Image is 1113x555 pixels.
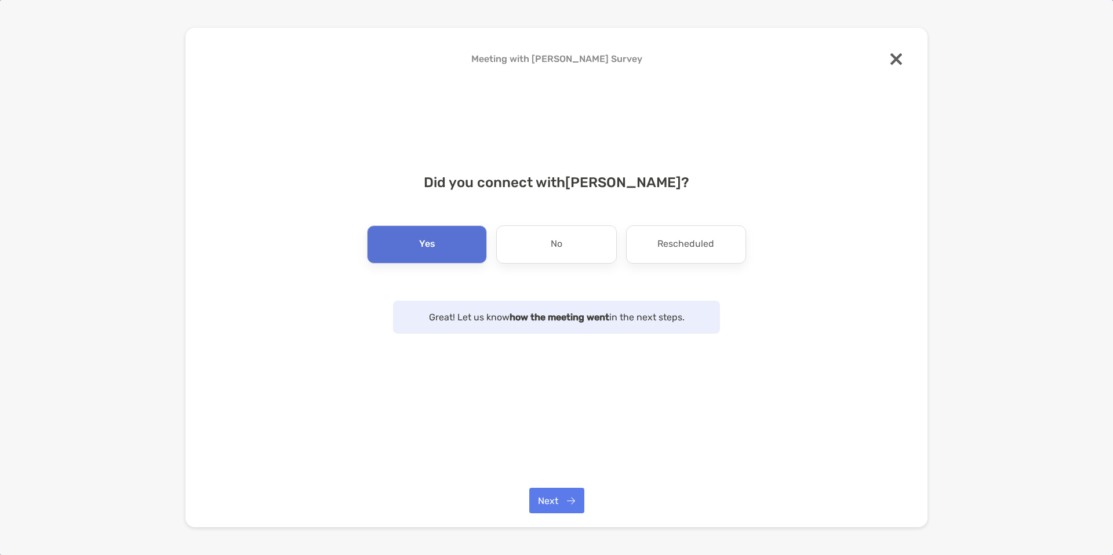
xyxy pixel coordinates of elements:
[510,312,609,323] strong: how the meeting went
[551,235,562,254] p: No
[204,174,909,191] h4: Did you connect with [PERSON_NAME] ?
[419,235,435,254] p: Yes
[529,488,584,513] button: Next
[204,53,909,64] h4: Meeting with [PERSON_NAME] Survey
[657,235,714,254] p: Rescheduled
[890,53,902,65] img: close modal
[405,310,708,324] p: Great! Let us know in the next steps.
